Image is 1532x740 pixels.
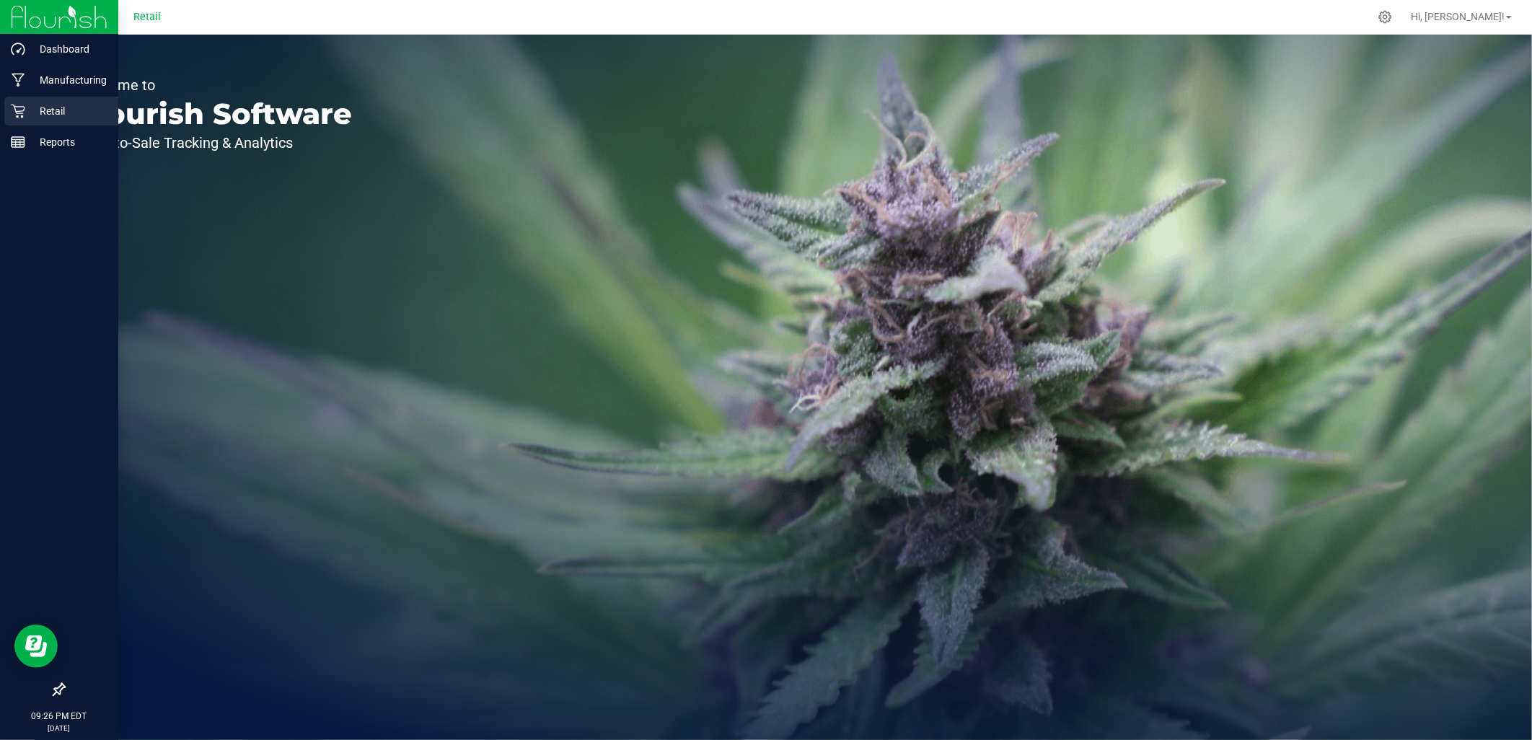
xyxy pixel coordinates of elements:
p: Manufacturing [25,71,112,89]
inline-svg: Retail [11,104,25,118]
p: [DATE] [6,723,112,734]
p: Flourish Software [78,100,352,128]
iframe: Resource center [14,625,58,668]
p: Seed-to-Sale Tracking & Analytics [78,136,352,150]
span: Hi, [PERSON_NAME]! [1411,11,1505,22]
div: Manage settings [1376,10,1394,24]
p: Dashboard [25,40,112,58]
inline-svg: Reports [11,135,25,149]
p: Reports [25,133,112,151]
span: Retail [133,11,161,23]
p: 09:26 PM EDT [6,710,112,723]
p: Retail [25,102,112,120]
inline-svg: Dashboard [11,42,25,56]
p: Welcome to [78,78,352,92]
inline-svg: Manufacturing [11,73,25,87]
